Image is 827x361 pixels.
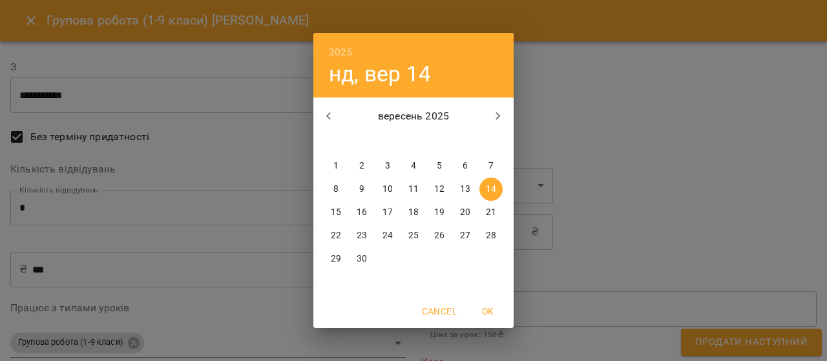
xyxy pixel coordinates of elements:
[408,206,419,219] p: 18
[329,43,353,61] button: 2025
[324,224,348,247] button: 22
[488,160,494,172] p: 7
[357,253,367,265] p: 30
[402,178,425,201] button: 11
[454,201,477,224] button: 20
[454,178,477,201] button: 13
[402,224,425,247] button: 25
[417,300,462,323] button: Cancel
[382,183,393,196] p: 10
[486,183,496,196] p: 14
[486,206,496,219] p: 21
[479,201,503,224] button: 21
[460,206,470,219] p: 20
[437,160,442,172] p: 5
[324,154,348,178] button: 1
[357,229,367,242] p: 23
[454,224,477,247] button: 27
[350,224,373,247] button: 23
[350,135,373,148] span: вт
[428,135,451,148] span: пт
[385,160,390,172] p: 3
[357,206,367,219] p: 16
[479,154,503,178] button: 7
[428,154,451,178] button: 5
[486,229,496,242] p: 28
[472,304,503,319] span: OK
[324,247,348,271] button: 29
[331,253,341,265] p: 29
[454,154,477,178] button: 6
[376,135,399,148] span: ср
[344,108,483,124] p: вересень 2025
[331,206,341,219] p: 15
[428,178,451,201] button: 12
[411,160,416,172] p: 4
[460,229,470,242] p: 27
[376,201,399,224] button: 17
[333,183,339,196] p: 8
[376,224,399,247] button: 24
[324,135,348,148] span: пн
[402,201,425,224] button: 18
[460,183,470,196] p: 13
[350,178,373,201] button: 9
[333,160,339,172] p: 1
[479,178,503,201] button: 14
[329,61,431,87] button: нд, вер 14
[408,183,419,196] p: 11
[350,247,373,271] button: 30
[434,229,445,242] p: 26
[331,229,341,242] p: 22
[479,135,503,148] span: нд
[454,135,477,148] span: сб
[467,300,508,323] button: OK
[350,201,373,224] button: 16
[434,183,445,196] p: 12
[434,206,445,219] p: 19
[376,154,399,178] button: 3
[359,160,364,172] p: 2
[428,201,451,224] button: 19
[479,224,503,247] button: 28
[382,206,393,219] p: 17
[350,154,373,178] button: 2
[422,304,457,319] span: Cancel
[408,229,419,242] p: 25
[402,154,425,178] button: 4
[324,201,348,224] button: 15
[324,178,348,201] button: 8
[402,135,425,148] span: чт
[382,229,393,242] p: 24
[376,178,399,201] button: 10
[463,160,468,172] p: 6
[359,183,364,196] p: 9
[428,224,451,247] button: 26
